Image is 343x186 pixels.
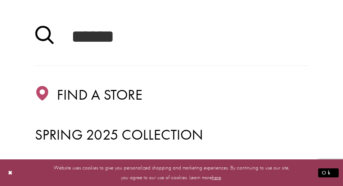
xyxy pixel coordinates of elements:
[35,22,54,51] button: Submit Search
[35,8,308,65] div: Search form
[35,83,308,106] a: Find a store
[35,8,308,65] input: Search
[35,123,308,146] a: Spring 2025 Collection
[212,174,221,181] a: here
[318,168,339,177] button: Submit Dialog
[35,125,203,144] span: Spring 2025 Collection
[52,163,291,182] p: Website uses cookies to give you personalized shopping and marketing experiences. By continuing t...
[4,167,17,179] button: Close Dialog
[57,85,143,104] span: Find a store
